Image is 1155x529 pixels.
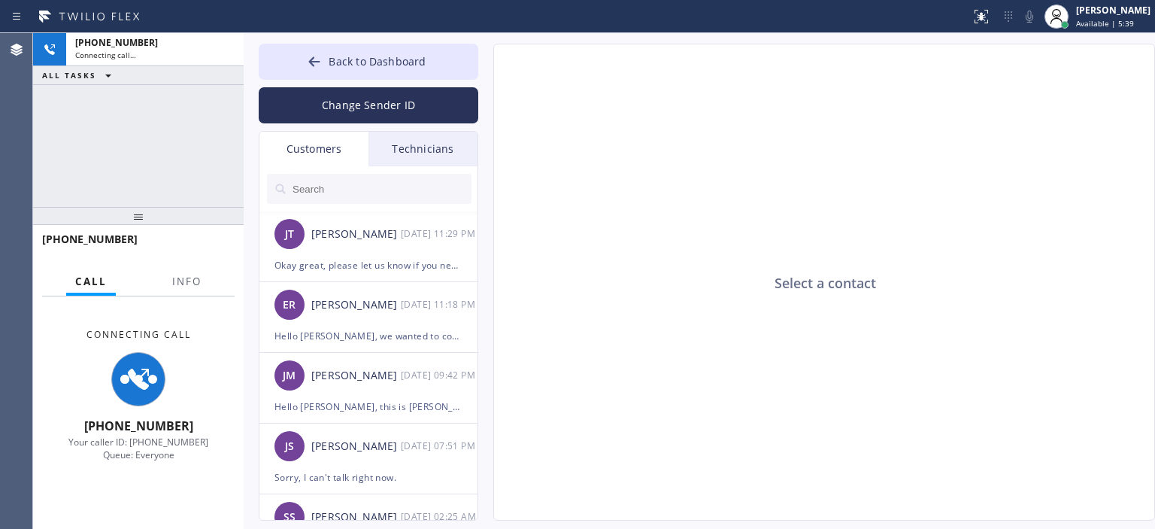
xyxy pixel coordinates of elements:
[259,132,368,166] div: Customers
[1019,6,1040,27] button: Mute
[163,267,211,296] button: Info
[401,296,479,313] div: 09/18/2025 9:18 AM
[285,226,294,243] span: JT
[311,226,401,243] div: [PERSON_NAME]
[311,296,401,314] div: [PERSON_NAME]
[68,436,208,461] span: Your caller ID: [PHONE_NUMBER] Queue: Everyone
[66,267,116,296] button: Call
[259,87,478,123] button: Change Sender ID
[283,509,296,526] span: SS
[274,257,462,274] div: Okay great, please let us know if you need any help. Feel free to contact us back to schedule the...
[291,174,471,204] input: Search
[42,232,138,246] span: [PHONE_NUMBER]
[274,469,462,486] div: Sorry, I can't talk right now.
[259,44,478,80] button: Back to Dashboard
[329,54,426,68] span: Back to Dashboard
[311,438,401,455] div: [PERSON_NAME]
[311,367,401,385] div: [PERSON_NAME]
[401,508,479,525] div: 09/16/2025 9:25 AM
[368,132,477,166] div: Technicians
[1076,18,1134,29] span: Available | 5:39
[401,437,479,455] div: 09/18/2025 9:51 AM
[1076,4,1150,17] div: [PERSON_NAME]
[172,275,202,288] span: Info
[274,327,462,345] div: Hello [PERSON_NAME], we wanted to confirm you received an estimate that we sent on your email. Pl...
[283,367,296,385] span: JM
[401,225,479,242] div: 09/18/2025 9:29 AM
[274,398,462,415] div: Hello [PERSON_NAME], this is [PERSON_NAME] from Air Ducts Cleaning. We were not able to reach you...
[86,328,191,341] span: Connecting Call
[311,509,401,526] div: [PERSON_NAME]
[401,366,479,384] div: 09/18/2025 9:42 AM
[285,438,294,455] span: JS
[33,66,126,84] button: ALL TASKS
[84,418,193,434] span: [PHONE_NUMBER]
[75,275,107,288] span: Call
[283,296,296,314] span: ER
[42,70,96,81] span: ALL TASKS
[75,50,136,60] span: Connecting call…
[75,36,158,49] span: [PHONE_NUMBER]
